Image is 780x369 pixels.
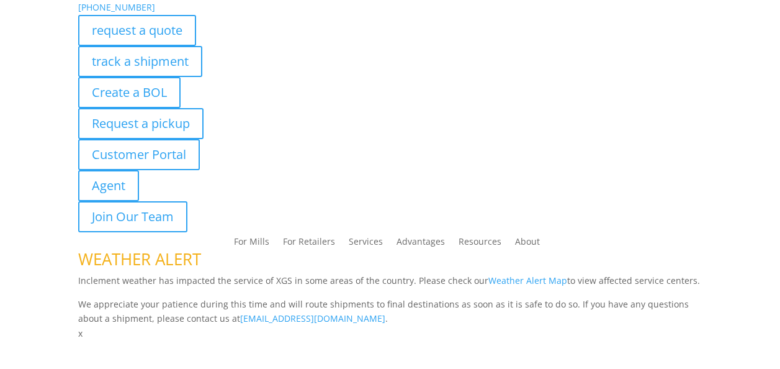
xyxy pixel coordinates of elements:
a: For Mills [234,237,269,251]
p: We appreciate your patience during this time and will route shipments to final destinations as so... [78,297,702,327]
a: Weather Alert Map [488,275,567,286]
a: Join Our Team [78,201,187,232]
a: Customer Portal [78,139,200,170]
a: track a shipment [78,46,202,77]
a: [EMAIL_ADDRESS][DOMAIN_NAME] [240,312,385,324]
a: [PHONE_NUMBER] [78,1,155,13]
a: Resources [459,237,501,251]
p: Inclement weather has impacted the service of XGS in some areas of the country. Please check our ... [78,273,702,297]
a: Create a BOL [78,77,181,108]
a: Request a pickup [78,108,204,139]
span: WEATHER ALERT [78,248,201,270]
a: About [515,237,540,251]
p: x [78,326,702,341]
b: Visibility, transparency, and control for your entire supply chain. [78,343,355,355]
a: Services [349,237,383,251]
a: Agent [78,170,139,201]
a: request a quote [78,15,196,46]
a: Advantages [397,237,445,251]
a: For Retailers [283,237,335,251]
